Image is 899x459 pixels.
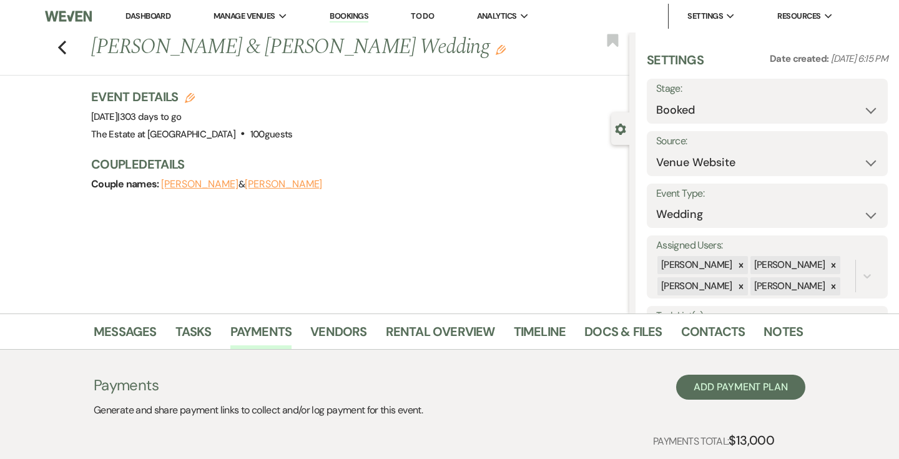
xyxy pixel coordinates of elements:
[250,128,293,141] span: 100 guests
[729,432,774,448] strong: $13,000
[615,122,626,134] button: Close lead details
[477,10,517,22] span: Analytics
[230,322,292,349] a: Payments
[657,277,734,295] div: [PERSON_NAME]
[94,402,423,418] p: Generate and share payment links to collect and/or log payment for this event.
[91,177,161,190] span: Couple names:
[214,10,275,22] span: Manage Venues
[91,128,235,141] span: The Estate at [GEOGRAPHIC_DATA]
[764,322,803,349] a: Notes
[831,52,888,65] span: [DATE] 6:15 PM
[656,237,878,255] label: Assigned Users:
[125,11,170,21] a: Dashboard
[310,322,366,349] a: Vendors
[94,322,157,349] a: Messages
[94,375,423,396] h3: Payments
[91,32,517,62] h1: [PERSON_NAME] & [PERSON_NAME] Wedding
[647,51,704,79] h3: Settings
[161,178,322,190] span: &
[175,322,212,349] a: Tasks
[45,3,92,29] img: Weven Logo
[120,111,182,123] span: 303 days to go
[656,132,878,151] label: Source:
[584,322,662,349] a: Docs & Files
[657,256,734,274] div: [PERSON_NAME]
[91,88,293,106] h3: Event Details
[653,430,774,450] p: Payments Total:
[411,11,434,21] a: To Do
[750,277,827,295] div: [PERSON_NAME]
[117,111,181,123] span: |
[161,179,238,189] button: [PERSON_NAME]
[750,256,827,274] div: [PERSON_NAME]
[330,11,368,22] a: Bookings
[681,322,745,349] a: Contacts
[514,322,566,349] a: Timeline
[656,307,878,325] label: Task List(s):
[91,155,617,173] h3: Couple Details
[91,111,182,123] span: [DATE]
[245,179,322,189] button: [PERSON_NAME]
[770,52,831,65] span: Date created:
[656,185,878,203] label: Event Type:
[386,322,495,349] a: Rental Overview
[777,10,820,22] span: Resources
[687,10,723,22] span: Settings
[656,80,878,98] label: Stage:
[676,375,805,400] button: Add Payment Plan
[496,44,506,55] button: Edit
